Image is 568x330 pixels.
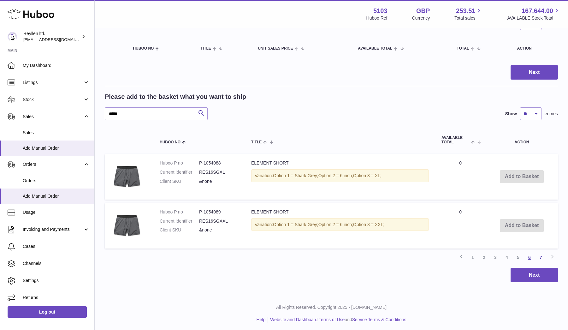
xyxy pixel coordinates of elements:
a: Website and Dashboard Terms of Use [270,317,345,322]
div: Reyllen ltd. [23,31,80,43]
span: Option 2 = 6 inch; [318,222,353,227]
th: Action [486,129,558,150]
span: Option 2 = 6 inch; [318,173,353,178]
h2: Please add to the basket what you want to ship [105,93,246,101]
img: ELEMENT SHORT [111,209,143,241]
a: 6 [524,252,535,263]
span: Unit Sales Price [258,46,293,51]
td: 0 [435,154,486,200]
span: Orders [23,178,90,184]
a: 1 [467,252,478,263]
button: Next [511,65,558,80]
dt: Huboo P no [160,209,199,215]
span: Cases [23,243,90,249]
span: Sales [23,130,90,136]
a: 5 [512,252,524,263]
img: reyllen@reyllen.com [8,32,17,41]
span: AVAILABLE Total [358,46,392,51]
span: Usage [23,209,90,215]
span: Option 3 = XXL; [353,222,384,227]
td: ELEMENT SHORT [245,203,435,249]
a: 7 [535,252,547,263]
dd: &none [199,178,239,184]
button: Next [511,268,558,283]
span: Total sales [454,15,482,21]
div: Huboo Ref [366,15,388,21]
td: ELEMENT SHORT [245,154,435,200]
a: Service Terms & Conditions [352,317,406,322]
span: 253.51 [456,7,475,15]
a: 253.51 Total sales [454,7,482,21]
span: 167,644.00 [522,7,553,15]
a: 4 [501,252,512,263]
span: AVAILABLE Stock Total [507,15,560,21]
dt: Client SKU [160,227,199,233]
img: ELEMENT SHORT [111,160,143,192]
a: 3 [490,252,501,263]
span: [EMAIL_ADDRESS][DOMAIN_NAME] [23,37,93,42]
span: Listings [23,80,83,86]
p: All Rights Reserved. Copyright 2025 - [DOMAIN_NAME] [100,304,563,310]
dd: RES16SGXXL [199,218,239,224]
span: Invoicing and Payments [23,226,83,232]
dd: RES16SGXL [199,169,239,175]
dt: Client SKU [160,178,199,184]
span: My Dashboard [23,63,90,69]
span: Title [251,140,262,144]
li: and [268,317,406,323]
dd: &none [199,227,239,233]
dd: P-1054088 [199,160,239,166]
label: Show [505,111,517,117]
dd: P-1054089 [199,209,239,215]
a: Help [257,317,266,322]
span: Settings [23,278,90,284]
span: Huboo no [160,140,180,144]
dt: Current identifier [160,218,199,224]
span: Returns [23,295,90,301]
span: Stock [23,97,83,103]
a: 167,644.00 AVAILABLE Stock Total [507,7,560,21]
span: entries [545,111,558,117]
span: Orders [23,161,83,167]
span: AVAILABLE Total [441,136,470,144]
span: Add Manual Order [23,145,90,151]
td: 0 [435,203,486,249]
div: Variation: [251,218,429,231]
div: Action [517,46,552,51]
span: Add Manual Order [23,193,90,199]
dt: Huboo P no [160,160,199,166]
span: Sales [23,114,83,120]
span: Title [200,46,211,51]
a: 2 [478,252,490,263]
span: Option 3 = XL; [353,173,382,178]
strong: 5103 [373,7,388,15]
div: Variation: [251,169,429,182]
span: Channels [23,261,90,267]
span: Huboo no [133,46,154,51]
a: Log out [8,306,87,318]
span: Option 1 = Shark Grey; [273,222,318,227]
div: Currency [412,15,430,21]
strong: GBP [416,7,430,15]
span: Option 1 = Shark Grey; [273,173,318,178]
span: Total [457,46,469,51]
dt: Current identifier [160,169,199,175]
